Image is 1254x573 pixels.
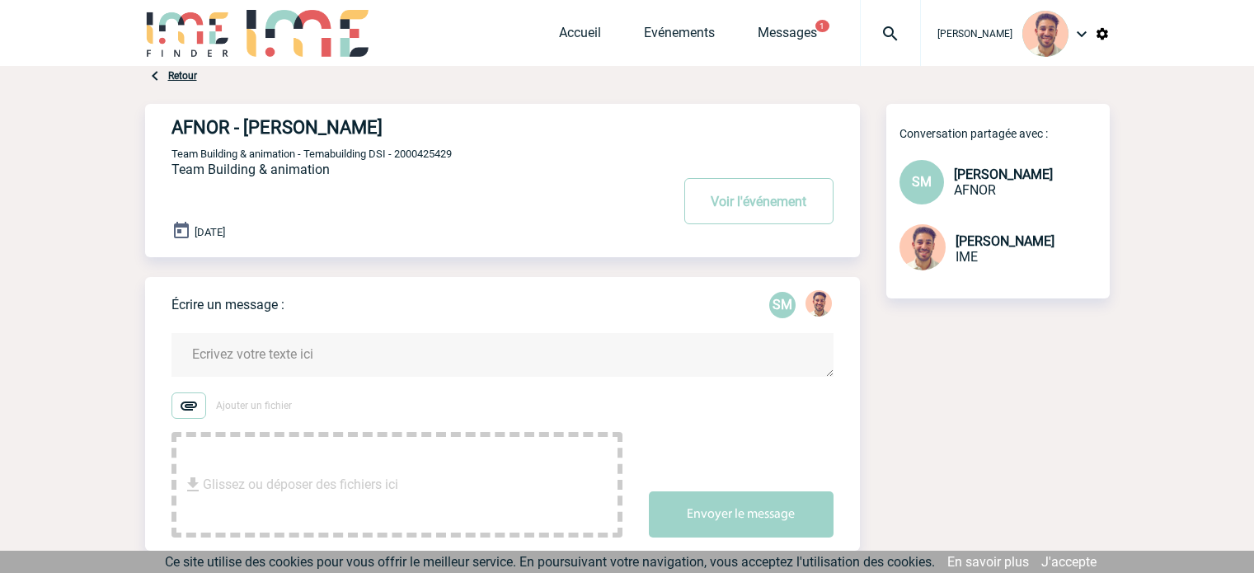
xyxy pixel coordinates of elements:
span: Ajouter un fichier [216,400,292,411]
a: J'accepte [1041,554,1097,570]
span: Glissez ou déposer des fichiers ici [203,444,398,526]
img: 132114-0.jpg [805,290,832,317]
p: Écrire un message : [171,297,284,312]
span: Ce site utilise des cookies pour vous offrir le meilleur service. En poursuivant votre navigation... [165,554,935,570]
span: [PERSON_NAME] [956,233,1054,249]
a: Evénements [644,25,715,48]
span: [PERSON_NAME] [937,28,1012,40]
img: file_download.svg [183,475,203,495]
span: Team Building & animation [171,162,330,177]
h4: AFNOR - [PERSON_NAME] [171,117,621,138]
div: Yanis DE CLERCQ [805,290,832,320]
span: Team Building & animation - Temabuilding DSI - 2000425429 [171,148,452,160]
span: [DATE] [195,226,225,238]
img: 132114-0.jpg [899,224,946,270]
button: Voir l'événement [684,178,834,224]
span: SM [912,174,932,190]
a: Retour [168,70,197,82]
img: 132114-0.jpg [1022,11,1068,57]
p: Conversation partagée avec : [899,127,1110,140]
a: Messages [758,25,817,48]
a: En savoir plus [947,554,1029,570]
span: IME [956,249,978,265]
span: [PERSON_NAME] [954,167,1053,182]
img: IME-Finder [145,10,231,57]
span: AFNOR [954,182,996,198]
a: Accueil [559,25,601,48]
button: 1 [815,20,829,32]
button: Envoyer le message [649,491,834,538]
div: Sylvia MARCET [769,292,796,318]
p: SM [769,292,796,318]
